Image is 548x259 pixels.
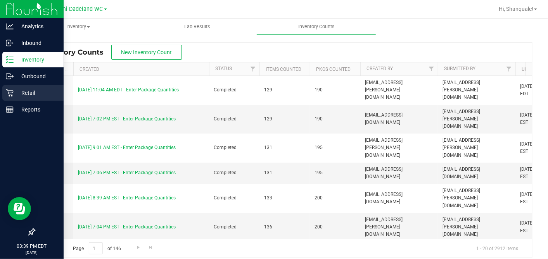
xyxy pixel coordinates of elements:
a: Filter [425,62,438,75]
a: Submitted By [444,66,475,71]
span: [EMAIL_ADDRESS][PERSON_NAME][DOMAIN_NAME] [443,137,511,159]
p: [DATE] [3,250,60,256]
span: Inventory Counts [40,48,111,57]
a: Go to the next page [133,242,144,253]
a: Lab Results [138,19,257,35]
span: 190 [315,115,356,123]
p: Analytics [14,22,60,31]
span: [EMAIL_ADDRESS][PERSON_NAME][DOMAIN_NAME] [443,79,511,101]
inline-svg: Outbound [6,72,14,80]
p: Reports [14,105,60,114]
span: Page of 146 [66,242,128,254]
span: 136 [264,223,305,231]
span: Inventory [19,23,137,30]
span: Miami Dadeland WC [52,6,103,12]
span: Completed [214,194,255,202]
a: Created [80,67,99,72]
span: [EMAIL_ADDRESS][PERSON_NAME][DOMAIN_NAME] [443,108,511,130]
span: [EMAIL_ADDRESS][PERSON_NAME][DOMAIN_NAME] [365,137,433,159]
p: Retail [14,88,60,98]
span: 133 [264,194,305,202]
a: Updated [522,67,542,72]
span: 131 [264,144,305,151]
a: [DATE] 7:02 PM EST - Enter Package Quantities [78,116,176,122]
span: Hi, Shanquale! [499,6,533,12]
span: Inventory Counts [288,23,345,30]
inline-svg: Reports [6,106,14,113]
span: Lab Results [174,23,221,30]
span: [EMAIL_ADDRESS][PERSON_NAME][DOMAIN_NAME] [365,79,433,101]
span: 129 [264,115,305,123]
inline-svg: Retail [6,89,14,97]
a: Go to the last page [145,242,156,253]
span: 1 - 20 of 2912 items [470,242,524,254]
a: Filter [503,62,515,75]
span: 200 [315,194,356,202]
a: Items Counted [266,67,301,72]
span: 190 [315,86,356,94]
a: [DATE] 8:39 AM EST - Enter Package Quantities [78,195,176,201]
inline-svg: Analytics [6,22,14,30]
span: 129 [264,86,305,94]
span: [EMAIL_ADDRESS][DOMAIN_NAME] [365,166,433,180]
span: Completed [214,144,255,151]
a: Inventory [19,19,138,35]
span: Completed [214,115,255,123]
span: New Inventory Count [121,49,172,55]
a: Pkgs Counted [316,67,351,72]
span: [EMAIL_ADDRESS][DOMAIN_NAME] [443,166,511,180]
p: Outbound [14,72,60,81]
a: Status [215,66,232,71]
span: 131 [264,169,305,177]
a: [DATE] 11:04 AM EDT - Enter Package Quantities [78,87,179,93]
span: 200 [315,223,356,231]
span: [EMAIL_ADDRESS][DOMAIN_NAME] [365,191,433,206]
inline-svg: Inventory [6,56,14,63]
p: Inbound [14,38,60,48]
a: Filter [247,62,259,75]
span: 195 [315,169,356,177]
span: Completed [214,169,255,177]
inline-svg: Inbound [6,39,14,47]
a: [DATE] 7:04 PM EST - Enter Package Quantities [78,224,176,230]
span: [EMAIL_ADDRESS][DOMAIN_NAME] [365,111,433,126]
span: 195 [315,144,356,151]
iframe: Resource center [8,197,31,220]
a: [DATE] 7:06 PM EST - Enter Package Quantities [78,170,176,175]
p: Inventory [14,55,60,64]
a: Created By [366,66,393,71]
span: [EMAIL_ADDRESS][PERSON_NAME][DOMAIN_NAME] [443,187,511,209]
a: Inventory Counts [257,19,376,35]
span: [EMAIL_ADDRESS][PERSON_NAME][DOMAIN_NAME] [365,216,433,238]
span: Completed [214,223,255,231]
input: 1 [89,242,103,254]
a: [DATE] 9:01 AM EST - Enter Package Quantities [78,145,176,150]
button: New Inventory Count [111,45,182,60]
span: [EMAIL_ADDRESS][PERSON_NAME][DOMAIN_NAME] [443,216,511,238]
p: 03:39 PM EDT [3,243,60,250]
span: Completed [214,86,255,94]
